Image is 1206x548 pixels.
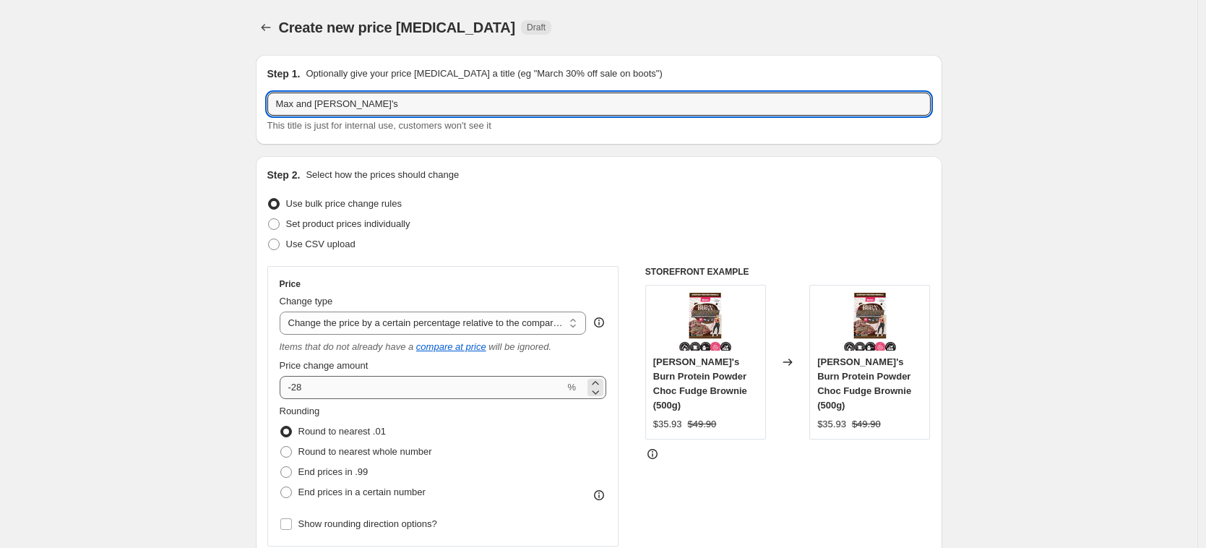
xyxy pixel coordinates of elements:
[280,341,414,352] i: Items that do not already have a
[653,419,682,429] span: $35.93
[298,518,437,529] span: Show rounding direction options?
[688,419,717,429] span: $49.90
[676,293,734,351] img: 10_275f65a4-36f5-4905-8c9a-658c59e4da68_80x.webp
[817,419,846,429] span: $35.93
[567,382,576,393] span: %
[267,120,491,131] span: This title is just for internal use, customers won't see it
[817,356,911,411] span: [PERSON_NAME]'s Burn Protein Powder Choc Fudge Brownie (500g)
[488,341,551,352] i: will be ignored.
[852,419,881,429] span: $49.90
[306,67,662,81] p: Optionally give your price [MEDICAL_DATA] a title (eg "March 30% off sale on boots")
[286,239,356,249] span: Use CSV upload
[298,466,369,477] span: End prices in .99
[286,198,402,209] span: Use bulk price change rules
[279,20,516,35] span: Create new price [MEDICAL_DATA]
[256,17,276,38] button: Price change jobs
[280,360,369,371] span: Price change amount
[416,341,486,352] button: compare at price
[267,67,301,81] h2: Step 1.
[280,376,565,399] input: -20
[653,356,747,411] span: [PERSON_NAME]'s Burn Protein Powder Choc Fudge Brownie (500g)
[592,315,606,330] div: help
[841,293,899,351] img: 10_275f65a4-36f5-4905-8c9a-658c59e4da68_80x.webp
[527,22,546,33] span: Draft
[280,296,333,307] span: Change type
[280,278,301,290] h3: Price
[280,406,320,416] span: Rounding
[645,266,931,278] h6: STOREFRONT EXAMPLE
[286,218,410,229] span: Set product prices individually
[298,487,426,497] span: End prices in a certain number
[267,168,301,182] h2: Step 2.
[306,168,459,182] p: Select how the prices should change
[267,93,931,116] input: 30% off holiday sale
[298,446,432,457] span: Round to nearest whole number
[298,426,386,437] span: Round to nearest .01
